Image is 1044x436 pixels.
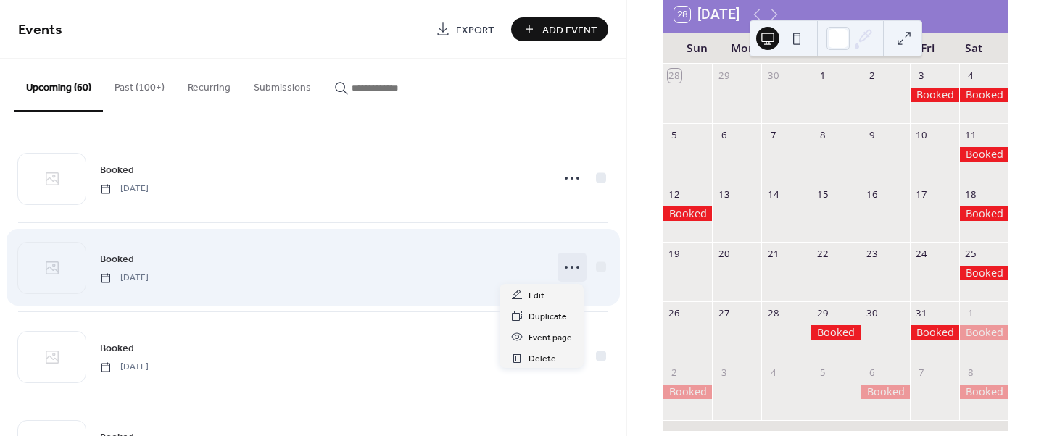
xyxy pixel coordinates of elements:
div: Booked [663,206,712,221]
div: 8 [964,366,977,380]
span: [DATE] [100,361,149,374]
div: Booked [861,385,910,399]
div: 7 [766,128,779,141]
button: 28[DATE] [669,3,745,26]
div: 12 [668,188,681,201]
div: 18 [964,188,977,201]
div: Booked [910,325,959,340]
div: 3 [717,366,730,380]
button: Submissions [242,59,323,110]
span: Export [456,22,494,38]
div: 10 [915,128,928,141]
div: 1 [964,307,977,320]
div: 5 [816,366,829,380]
div: 15 [816,188,829,201]
div: Booked [959,266,1008,280]
div: 6 [717,128,730,141]
div: Mon [721,33,767,64]
div: Booked [959,325,1008,340]
div: 28 [766,307,779,320]
div: 16 [866,188,879,201]
span: Delete [529,351,556,366]
div: 6 [866,366,879,380]
div: Sun [674,33,721,64]
div: 7 [915,366,928,380]
a: Booked [100,340,134,356]
div: 29 [816,307,829,320]
a: Booked [100,251,134,267]
div: 23 [866,247,879,260]
span: Event page [529,330,572,345]
span: Duplicate [529,309,567,324]
div: 31 [915,307,928,320]
div: 27 [717,307,730,320]
div: Booked [811,325,860,340]
div: 30 [866,307,879,320]
div: Booked [959,88,1008,102]
div: 26 [668,307,681,320]
div: 2 [668,366,681,380]
div: 4 [964,69,977,82]
div: 8 [816,128,829,141]
div: 3 [915,69,928,82]
div: 28 [668,69,681,82]
div: 14 [766,188,779,201]
div: Sat [950,33,997,64]
div: Booked [959,206,1008,221]
div: 11 [964,128,977,141]
button: Recurring [176,59,242,110]
a: Export [425,17,505,41]
div: 19 [668,247,681,260]
span: Booked [100,163,134,178]
div: 4 [766,366,779,380]
span: Booked [100,341,134,356]
span: Events [18,16,62,44]
div: 25 [964,247,977,260]
div: 2 [866,69,879,82]
div: 17 [915,188,928,201]
div: 30 [766,69,779,82]
div: Booked [910,88,959,102]
div: Fri [905,33,951,64]
span: Booked [100,252,134,267]
a: Booked [100,162,134,178]
div: Booked [663,385,712,399]
div: Booked [959,147,1008,162]
div: 29 [717,69,730,82]
div: Booked [959,385,1008,399]
div: 20 [717,247,730,260]
div: 1 [816,69,829,82]
span: Edit [529,288,544,303]
div: 24 [915,247,928,260]
span: [DATE] [100,183,149,196]
span: Add Event [542,22,597,38]
div: 21 [766,247,779,260]
div: 13 [717,188,730,201]
div: 5 [668,128,681,141]
div: 22 [816,247,829,260]
button: Add Event [511,17,608,41]
button: Past (100+) [103,59,176,110]
span: [DATE] [100,272,149,285]
button: Upcoming (60) [14,59,103,112]
div: 9 [866,128,879,141]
